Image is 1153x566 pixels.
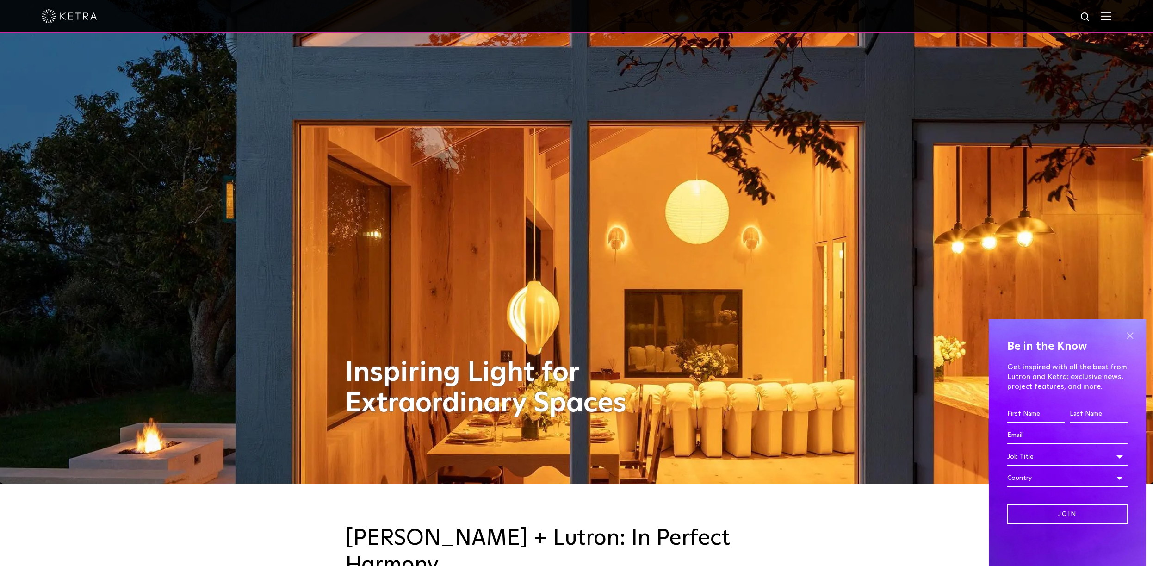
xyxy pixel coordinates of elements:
img: ketra-logo-2019-white [42,9,97,23]
h4: Be in the Know [1007,338,1128,355]
div: Country [1007,469,1128,487]
div: Job Title [1007,448,1128,466]
img: Hamburger%20Nav.svg [1101,12,1111,20]
h1: Inspiring Light for Extraordinary Spaces [345,358,646,419]
input: Last Name [1070,405,1128,423]
img: search icon [1080,12,1091,23]
input: Join [1007,504,1128,524]
input: Email [1007,427,1128,444]
p: Get inspired with all the best from Lutron and Ketra: exclusive news, project features, and more. [1007,362,1128,391]
input: First Name [1007,405,1065,423]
